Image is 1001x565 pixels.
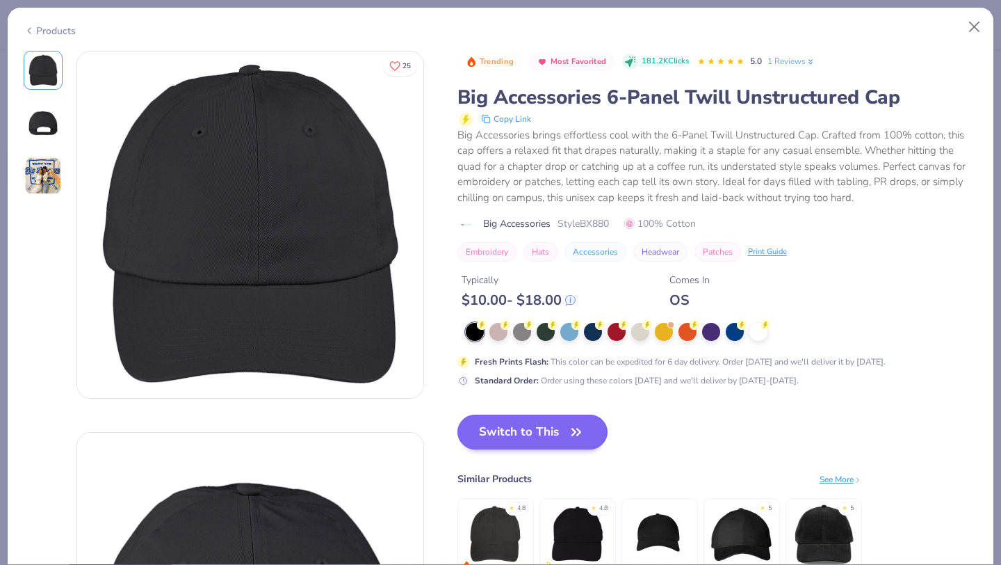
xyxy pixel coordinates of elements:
strong: Standard Order : [475,375,539,386]
button: Accessories [564,242,626,262]
span: 181.2K Clicks [642,56,689,67]
span: 25 [402,63,411,70]
button: copy to clipboard [477,111,535,127]
div: ★ [842,504,847,509]
img: brand logo [457,219,476,230]
button: Headwear [633,242,687,262]
span: Big Accessories [483,216,551,231]
div: This color can be expedited for 6 day delivery. Order [DATE] and we'll deliver it by [DATE]. [475,356,886,368]
button: Like [383,56,417,76]
div: ★ [760,504,765,509]
div: 5 [768,504,772,514]
div: $ 10.00 - $ 18.00 [462,292,576,309]
div: Similar Products [457,472,532,486]
span: Most Favorited [551,58,606,65]
img: Front [77,51,423,398]
button: Badge Button [530,53,614,71]
span: Style BX880 [558,216,609,231]
div: ★ [591,504,596,509]
div: Typically [462,273,576,287]
div: 5.0 Stars [697,51,744,73]
button: Badge Button [459,53,521,71]
div: Print Guide [748,246,787,258]
div: Products [24,24,76,38]
div: Big Accessories brings effortless cool with the 6-Panel Twill Unstructured Cap. Crafted from 100%... [457,127,978,206]
div: See More [820,473,862,486]
span: 100% Cotton [624,216,696,231]
div: 4.8 [599,504,608,514]
span: Trending [480,58,514,65]
div: Big Accessories 6-Panel Twill Unstructured Cap [457,84,978,111]
span: 5.0 [750,56,762,67]
div: OS [669,292,710,309]
button: Close [961,14,988,40]
a: 1 Reviews [767,55,815,67]
img: Most Favorited sort [537,56,548,67]
img: User generated content [24,157,62,195]
button: Hats [523,242,558,262]
button: Embroidery [457,242,516,262]
strong: Fresh Prints Flash : [475,356,548,367]
div: Order using these colors [DATE] and we'll deliver by [DATE]-[DATE]. [475,374,799,387]
img: Back [26,106,60,140]
img: Trending sort [466,56,477,67]
button: Switch to This [457,415,608,449]
button: Patches [694,242,741,262]
div: Comes In [669,273,710,287]
div: 5 [850,504,854,514]
div: 4.8 [517,504,526,514]
div: ★ [509,504,514,509]
img: Front [26,54,60,87]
